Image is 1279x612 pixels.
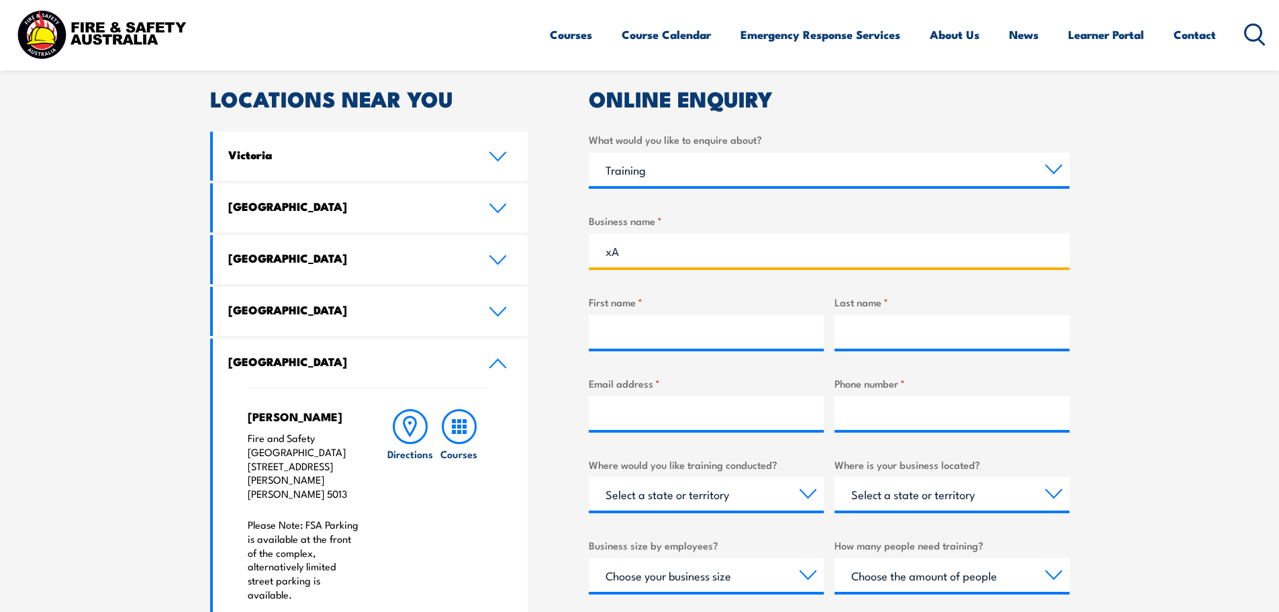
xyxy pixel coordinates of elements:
[589,89,1070,107] h2: ONLINE ENQUIRY
[835,537,1070,553] label: How many people need training?
[835,376,1070,391] label: Phone number
[741,17,900,52] a: Emergency Response Services
[248,409,360,424] h4: [PERSON_NAME]
[213,339,528,388] a: [GEOGRAPHIC_DATA]
[248,431,360,501] p: Fire and Safety [GEOGRAPHIC_DATA] [STREET_ADDRESS][PERSON_NAME] [PERSON_NAME] 5013
[213,235,528,284] a: [GEOGRAPHIC_DATA]
[248,518,360,602] p: Please Note: FSA Parking is available at the front of the complex, alternatively limited street p...
[589,537,824,553] label: Business size by employees?
[228,354,469,369] h4: [GEOGRAPHIC_DATA]
[835,294,1070,310] label: Last name
[213,287,528,336] a: [GEOGRAPHIC_DATA]
[228,251,469,265] h4: [GEOGRAPHIC_DATA]
[1174,17,1216,52] a: Contact
[387,447,433,461] h6: Directions
[589,213,1070,228] label: Business name
[550,17,592,52] a: Courses
[622,17,711,52] a: Course Calendar
[228,302,469,317] h4: [GEOGRAPHIC_DATA]
[930,17,980,52] a: About Us
[440,447,477,461] h6: Courses
[210,89,528,107] h2: LOCATIONS NEAR YOU
[589,132,1070,147] label: What would you like to enquire about?
[228,147,469,162] h4: Victoria
[589,457,824,472] label: Where would you like training conducted?
[213,183,528,232] a: [GEOGRAPHIC_DATA]
[835,457,1070,472] label: Where is your business located?
[228,199,469,214] h4: [GEOGRAPHIC_DATA]
[589,294,824,310] label: First name
[1009,17,1039,52] a: News
[213,132,528,181] a: Victoria
[1068,17,1144,52] a: Learner Portal
[589,376,824,391] label: Email address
